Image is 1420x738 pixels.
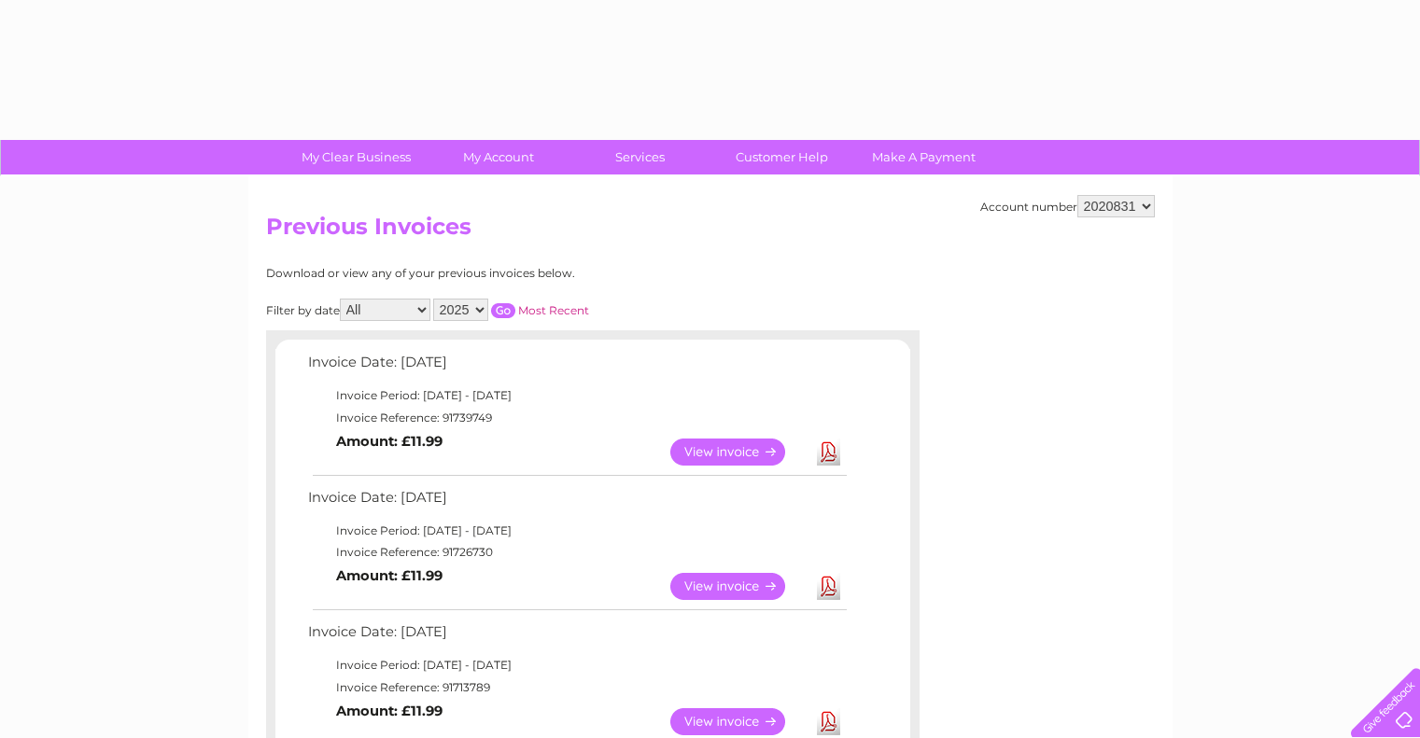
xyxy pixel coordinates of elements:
a: View [670,573,808,600]
td: Invoice Reference: 91713789 [303,676,850,699]
a: Download [817,708,840,735]
h2: Previous Invoices [266,214,1155,249]
a: View [670,439,808,466]
b: Amount: £11.99 [336,703,443,719]
a: Customer Help [705,140,859,174]
b: Amount: £11.99 [336,567,443,584]
div: Download or view any of your previous invoices below. [266,267,756,280]
a: My Clear Business [279,140,433,174]
td: Invoice Reference: 91726730 [303,541,850,564]
a: Download [817,439,840,466]
a: Make A Payment [847,140,1001,174]
a: Services [563,140,717,174]
div: Filter by date [266,299,756,321]
a: Most Recent [518,303,589,317]
div: Account number [980,195,1155,217]
td: Invoice Date: [DATE] [303,485,850,520]
td: Invoice Period: [DATE] - [DATE] [303,654,850,676]
a: View [670,708,808,735]
a: Download [817,573,840,600]
td: Invoice Date: [DATE] [303,350,850,384]
a: My Account [421,140,575,174]
td: Invoice Date: [DATE] [303,620,850,654]
td: Invoice Period: [DATE] - [DATE] [303,520,850,542]
td: Invoice Period: [DATE] - [DATE] [303,384,850,407]
td: Invoice Reference: 91739749 [303,407,850,429]
b: Amount: £11.99 [336,433,443,450]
